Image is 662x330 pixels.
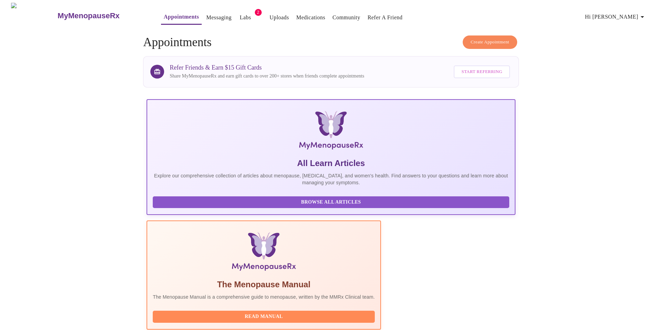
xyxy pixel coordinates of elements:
button: Community [330,11,363,24]
h3: MyMenopauseRx [58,11,120,20]
button: Uploads [267,11,292,24]
a: Appointments [164,12,199,22]
h5: All Learn Articles [153,158,509,169]
button: Hi [PERSON_NAME] [582,10,649,24]
a: Refer a Friend [368,13,403,22]
button: Create Appointment [463,35,517,49]
a: Read Manual [153,313,377,319]
span: Browse All Articles [160,198,502,207]
a: Labs [240,13,251,22]
p: Share MyMenopauseRx and earn gift cards to over 200+ stores when friends complete appointments [170,73,364,80]
a: Start Referring [452,62,511,82]
button: Labs [234,11,257,24]
p: Explore our comprehensive collection of articles about menopause, [MEDICAL_DATA], and women's hea... [153,172,509,186]
button: Refer a Friend [365,11,405,24]
a: Community [332,13,360,22]
img: MyMenopauseRx Logo [11,3,57,29]
span: Create Appointment [471,38,509,46]
a: Messaging [206,13,231,22]
a: Browse All Articles [153,199,511,205]
img: MyMenopauseRx Logo [208,111,454,152]
img: Menopause Manual [188,232,339,274]
button: Read Manual [153,311,375,323]
p: The Menopause Manual is a comprehensive guide to menopause, written by the MMRx Clinical team. [153,293,375,300]
button: Browse All Articles [153,196,509,208]
a: Medications [296,13,325,22]
button: Medications [293,11,328,24]
h3: Refer Friends & Earn $15 Gift Cards [170,64,364,71]
button: Messaging [203,11,234,24]
a: Uploads [270,13,289,22]
a: MyMenopauseRx [57,4,147,28]
span: Hi [PERSON_NAME] [585,12,646,22]
h4: Appointments [143,35,519,49]
button: Start Referring [454,65,510,78]
span: Read Manual [160,312,368,321]
h5: The Menopause Manual [153,279,375,290]
span: Start Referring [461,68,502,76]
button: Appointments [161,10,202,25]
span: 2 [255,9,262,16]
